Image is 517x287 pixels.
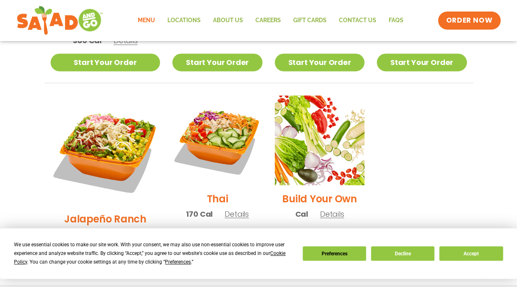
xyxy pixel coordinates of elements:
span: ORDER NOW [446,16,492,25]
nav: Menu [132,11,410,30]
img: Product photo for Thai Salad [172,95,262,185]
a: Careers [249,11,287,30]
button: Decline [371,246,434,261]
a: Start Your Order [51,53,160,71]
h2: Jalapeño Ranch [64,211,146,226]
span: Preferences [165,259,191,265]
a: Locations [161,11,207,30]
h2: Thai [207,191,228,206]
div: We use essential cookies to make our site work. With your consent, we may also use non-essential ... [14,241,292,266]
a: Menu [132,11,161,30]
img: new-SAG-logo-768×292 [16,4,103,37]
a: About Us [207,11,249,30]
button: Preferences [303,246,366,261]
a: Contact Us [333,11,383,30]
span: Details [225,208,249,219]
a: Start Your Order [377,53,466,71]
img: Product photo for Build Your Own [275,95,364,185]
span: Details [114,35,138,46]
span: 170 Cal [186,208,213,219]
a: GIFT CARDS [287,11,333,30]
a: ORDER NOW [438,12,501,30]
h2: Build Your Own [282,191,357,206]
span: Cal [295,208,308,219]
img: Product photo for Jalapeño Ranch Salad [51,95,160,205]
span: Details [320,208,344,219]
a: Start Your Order [275,53,364,71]
a: Start Your Order [172,53,262,71]
button: Accept [439,246,503,261]
a: FAQs [383,11,410,30]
